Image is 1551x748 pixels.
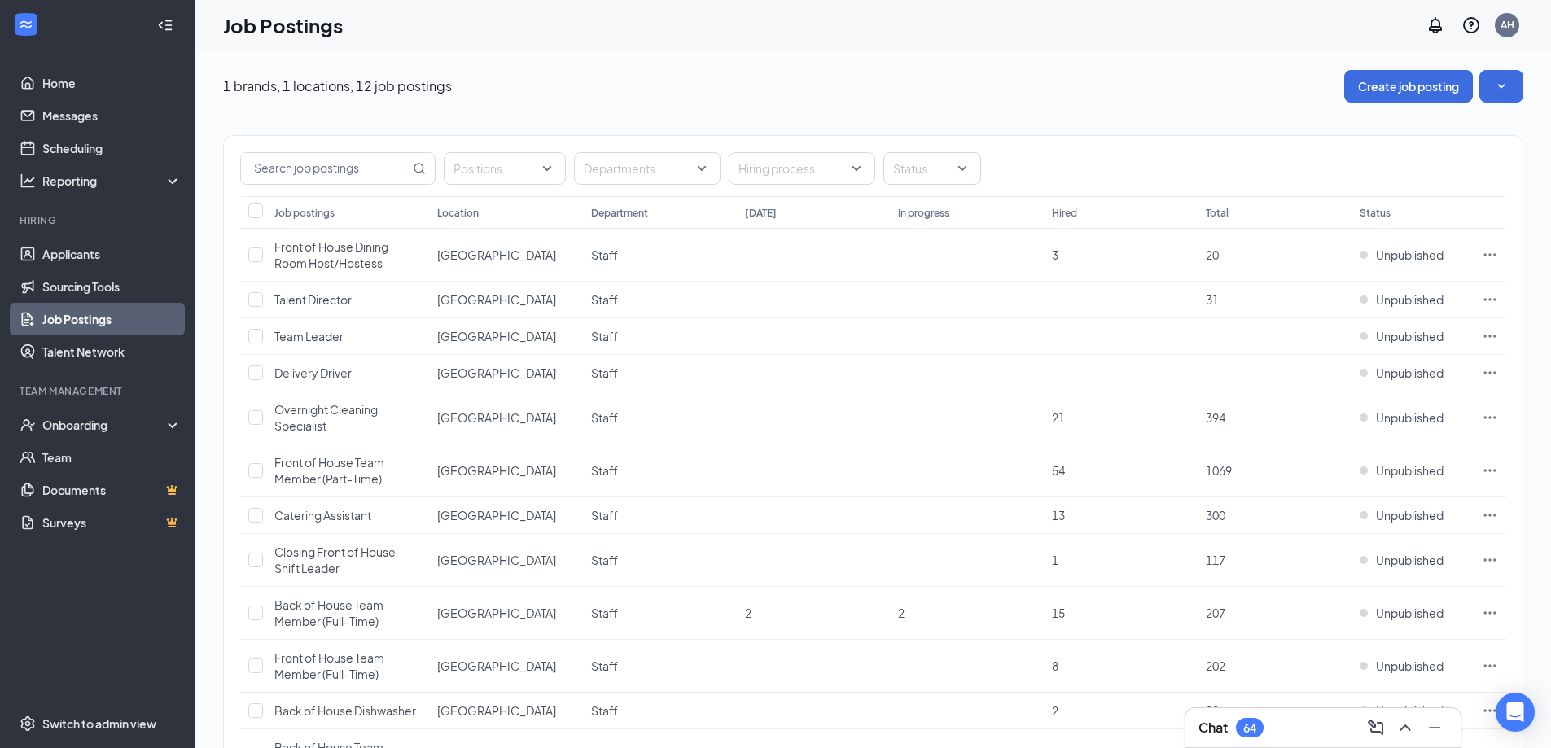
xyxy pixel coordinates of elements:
[437,206,479,220] div: Location
[42,417,168,433] div: Onboarding
[1052,463,1065,478] span: 54
[745,606,751,620] span: 2
[591,703,618,718] span: Staff
[42,474,182,506] a: DocumentsCrown
[1206,606,1225,620] span: 207
[429,229,583,282] td: Coliseum Boulevard
[1206,658,1225,673] span: 202
[583,534,737,587] td: Staff
[1376,409,1444,426] span: Unpublished
[1395,718,1415,737] svg: ChevronUp
[583,640,737,693] td: Staff
[429,391,583,444] td: Coliseum Boulevard
[413,162,426,175] svg: MagnifyingGlass
[437,463,556,478] span: [GEOGRAPHIC_DATA]
[42,67,182,99] a: Home
[1052,247,1058,262] span: 3
[583,444,737,497] td: Staff
[591,206,648,220] div: Department
[223,11,343,39] h1: Job Postings
[1206,508,1225,523] span: 300
[1366,718,1386,737] svg: ComposeMessage
[1206,410,1225,425] span: 394
[1052,606,1065,620] span: 15
[429,693,583,729] td: Coliseum Boulevard
[1052,508,1065,523] span: 13
[583,318,737,355] td: Staff
[1376,552,1444,568] span: Unpublished
[1206,703,1219,718] span: 88
[20,213,178,227] div: Hiring
[1052,553,1058,567] span: 1
[437,365,556,380] span: [GEOGRAPHIC_DATA]
[274,365,352,380] span: Delivery Driver
[1376,291,1444,308] span: Unpublished
[42,335,182,368] a: Talent Network
[591,658,618,673] span: Staff
[1482,658,1498,674] svg: Ellipses
[1376,462,1444,479] span: Unpublished
[1243,721,1256,735] div: 64
[1482,328,1498,344] svg: Ellipses
[437,329,556,343] span: [GEOGRAPHIC_DATA]
[42,270,182,303] a: Sourcing Tools
[1482,702,1498,719] svg: Ellipses
[1376,247,1444,263] span: Unpublished
[1044,196,1198,229] th: Hired
[1482,365,1498,381] svg: Ellipses
[437,658,556,673] span: [GEOGRAPHIC_DATA]
[437,410,556,425] span: [GEOGRAPHIC_DATA]
[1376,328,1444,344] span: Unpublished
[1376,507,1444,523] span: Unpublished
[1198,719,1228,737] h3: Chat
[429,534,583,587] td: Coliseum Boulevard
[42,506,182,539] a: SurveysCrown
[1501,18,1514,32] div: AH
[241,153,410,184] input: Search job postings
[429,355,583,391] td: Coliseum Boulevard
[1206,463,1232,478] span: 1069
[20,715,36,732] svg: Settings
[1052,703,1058,718] span: 2
[1392,715,1418,741] button: ChevronUp
[591,365,618,380] span: Staff
[274,650,384,681] span: Front of House Team Member (Full-Time)
[437,606,556,620] span: [GEOGRAPHIC_DATA]
[591,292,618,307] span: Staff
[1376,365,1444,381] span: Unpublished
[737,196,891,229] th: [DATE]
[1052,658,1058,673] span: 8
[42,238,182,270] a: Applicants
[591,329,618,343] span: Staff
[583,587,737,640] td: Staff
[20,173,36,189] svg: Analysis
[591,508,618,523] span: Staff
[429,282,583,318] td: Coliseum Boulevard
[437,508,556,523] span: [GEOGRAPHIC_DATA]
[1482,291,1498,308] svg: Ellipses
[1206,292,1219,307] span: 31
[1482,605,1498,621] svg: Ellipses
[437,703,556,718] span: [GEOGRAPHIC_DATA]
[20,384,178,398] div: Team Management
[583,229,737,282] td: Staff
[437,553,556,567] span: [GEOGRAPHIC_DATA]
[274,402,378,433] span: Overnight Cleaning Specialist
[591,606,618,620] span: Staff
[429,497,583,534] td: Coliseum Boulevard
[890,196,1044,229] th: In progress
[1376,605,1444,621] span: Unpublished
[1479,70,1523,103] button: SmallChevronDown
[1493,78,1509,94] svg: SmallChevronDown
[437,247,556,262] span: [GEOGRAPHIC_DATA]
[591,247,618,262] span: Staff
[274,545,396,575] span: Closing Front of House Shift Leader
[274,703,416,718] span: Back of House Dishwasher
[591,410,618,425] span: Staff
[1482,552,1498,568] svg: Ellipses
[1344,70,1473,103] button: Create job posting
[1482,462,1498,479] svg: Ellipses
[429,318,583,355] td: Coliseum Boulevard
[274,329,344,343] span: Team Leader
[898,606,905,620] span: 2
